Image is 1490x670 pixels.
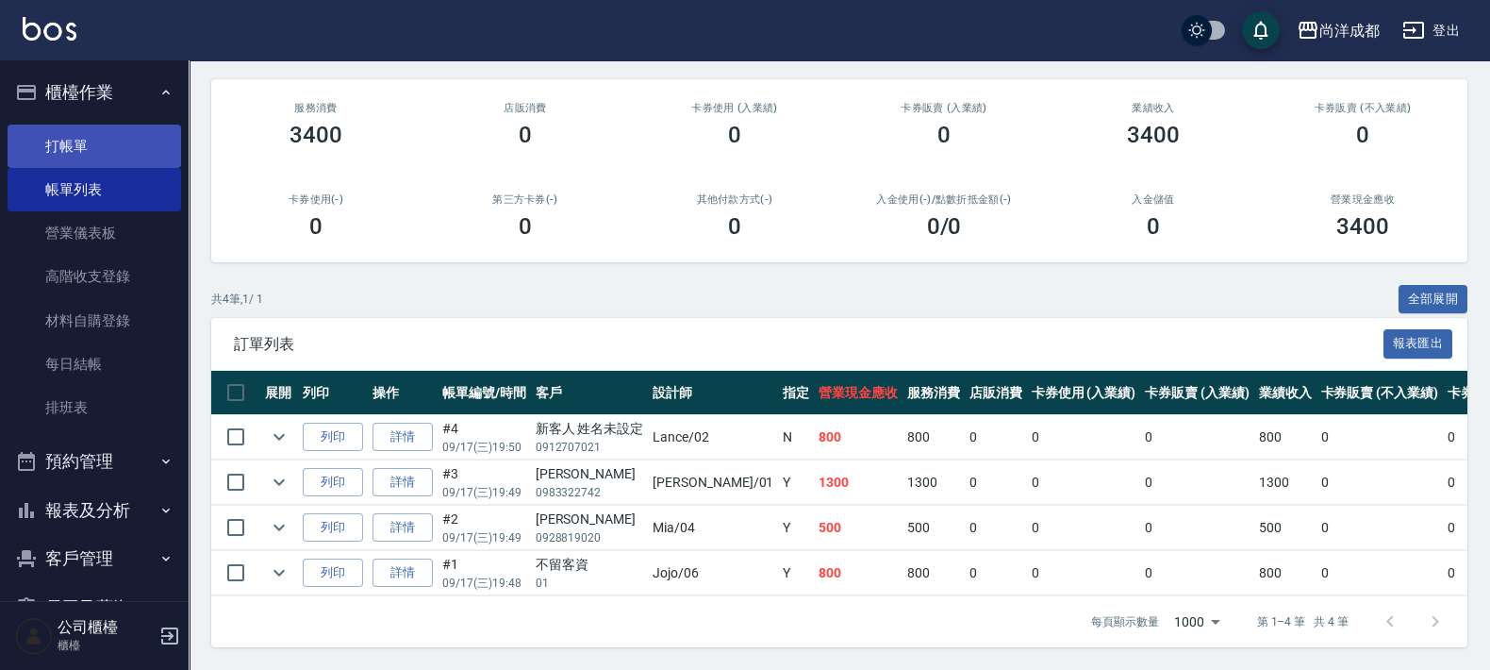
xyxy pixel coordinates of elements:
[814,506,902,550] td: 500
[902,551,965,595] td: 800
[372,423,433,452] a: 詳情
[58,637,154,654] p: 櫃檯
[536,529,644,546] p: 0928819020
[536,484,644,501] p: 0983322742
[8,211,181,255] a: 營業儀表板
[372,559,433,588] a: 詳情
[778,461,814,505] td: Y
[902,506,965,550] td: 500
[862,193,1026,206] h2: 入金使用(-) /點數折抵金額(-)
[902,371,965,415] th: 服務消費
[438,415,531,460] td: #4
[536,510,644,529] div: [PERSON_NAME]
[728,122,741,148] h3: 0
[234,335,1383,354] span: 訂單列表
[937,122,951,148] h3: 0
[1091,613,1159,630] p: 每頁顯示數量
[1140,461,1254,505] td: 0
[1254,506,1316,550] td: 500
[265,468,293,496] button: expand row
[536,575,644,592] p: 01
[536,419,644,439] div: 新客人 姓名未設定
[211,291,263,308] p: 共 4 筆, 1 / 1
[1316,415,1443,460] td: 0
[265,559,293,587] button: expand row
[372,513,433,543] a: 詳情
[536,439,644,456] p: 0912707021
[8,583,181,632] button: 員工及薪資
[1316,551,1443,595] td: 0
[298,371,368,415] th: 列印
[1336,213,1389,240] h3: 3400
[1289,11,1387,50] button: 尚洋成都
[778,415,814,460] td: N
[8,299,181,343] a: 材料自購登錄
[442,439,526,456] p: 09/17 (三) 19:50
[1319,19,1380,42] div: 尚洋成都
[1356,122,1369,148] h3: 0
[1316,371,1443,415] th: 卡券販賣 (不入業績)
[442,484,526,501] p: 09/17 (三) 19:49
[438,506,531,550] td: #2
[1257,613,1349,630] p: 第 1–4 筆 共 4 筆
[1281,193,1445,206] h2: 營業現金應收
[303,513,363,543] button: 列印
[438,461,531,505] td: #3
[265,513,293,542] button: expand row
[902,461,965,505] td: 1300
[1316,461,1443,505] td: 0
[1254,415,1316,460] td: 800
[1147,213,1160,240] h3: 0
[1399,285,1468,314] button: 全部展開
[1027,415,1141,460] td: 0
[234,102,398,114] h3: 服務消費
[1140,415,1254,460] td: 0
[1316,506,1443,550] td: 0
[290,122,342,148] h3: 3400
[965,415,1027,460] td: 0
[778,371,814,415] th: 指定
[519,122,532,148] h3: 0
[648,415,778,460] td: Lance /02
[303,468,363,497] button: 列印
[1027,461,1141,505] td: 0
[8,386,181,429] a: 排班表
[653,193,817,206] h2: 其他付款方式(-)
[1140,506,1254,550] td: 0
[862,102,1026,114] h2: 卡券販賣 (入業績)
[8,168,181,211] a: 帳單列表
[814,461,902,505] td: 1300
[1242,11,1280,49] button: save
[438,551,531,595] td: #1
[927,213,962,240] h3: 0 /0
[965,506,1027,550] td: 0
[443,102,607,114] h2: 店販消費
[443,193,607,206] h2: 第三方卡券(-)
[728,213,741,240] h3: 0
[1127,122,1180,148] h3: 3400
[303,559,363,588] button: 列印
[265,423,293,451] button: expand row
[1140,371,1254,415] th: 卡券販賣 (入業績)
[372,468,433,497] a: 詳情
[1383,329,1453,359] button: 報表匯出
[1383,334,1453,352] a: 報表匯出
[814,371,902,415] th: 營業現金應收
[260,371,298,415] th: 展開
[648,551,778,595] td: Jojo /06
[8,534,181,583] button: 客戶管理
[8,68,181,117] button: 櫃檯作業
[438,371,531,415] th: 帳單編號/時間
[8,125,181,168] a: 打帳單
[814,551,902,595] td: 800
[536,555,644,575] div: 不留客資
[531,371,649,415] th: 客戶
[1167,596,1227,647] div: 1000
[1281,102,1445,114] h2: 卡券販賣 (不入業績)
[902,415,965,460] td: 800
[1254,371,1316,415] th: 業績收入
[1027,371,1141,415] th: 卡券使用 (入業績)
[1027,551,1141,595] td: 0
[1071,102,1235,114] h2: 業績收入
[303,423,363,452] button: 列印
